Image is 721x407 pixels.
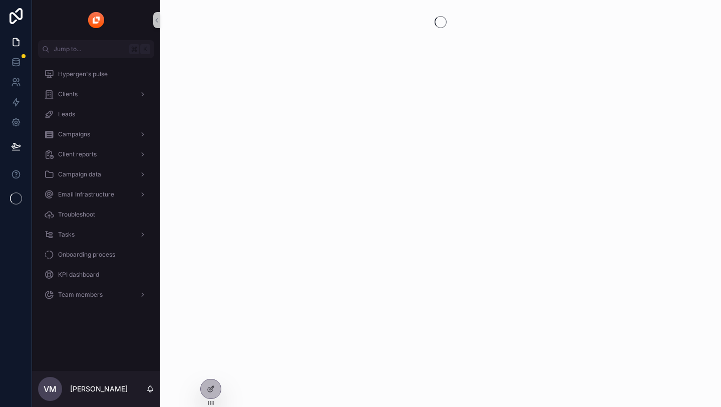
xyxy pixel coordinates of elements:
a: KPI dashboard [38,266,154,284]
span: Jump to... [54,45,125,53]
span: Tasks [58,231,75,239]
span: Leads [58,110,75,118]
span: VM [44,383,57,395]
a: Team members [38,286,154,304]
a: Email Infrastructure [38,185,154,203]
span: K [141,45,149,53]
div: scrollable content [32,58,160,317]
a: Leads [38,105,154,123]
span: Campaign data [58,170,101,178]
a: Onboarding process [38,246,154,264]
span: Campaigns [58,130,90,138]
span: Client reports [58,150,97,158]
a: Client reports [38,145,154,163]
p: [PERSON_NAME] [70,384,128,394]
button: Jump to...K [38,40,154,58]
span: Troubleshoot [58,211,95,219]
span: Onboarding process [58,251,115,259]
img: App logo [88,12,104,28]
span: Team members [58,291,103,299]
a: Clients [38,85,154,103]
span: Email Infrastructure [58,190,114,198]
a: Hypergen's pulse [38,65,154,83]
a: Tasks [38,226,154,244]
span: Hypergen's pulse [58,70,108,78]
a: Troubleshoot [38,206,154,224]
a: Campaigns [38,125,154,143]
a: Campaign data [38,165,154,183]
span: Clients [58,90,78,98]
span: KPI dashboard [58,271,99,279]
